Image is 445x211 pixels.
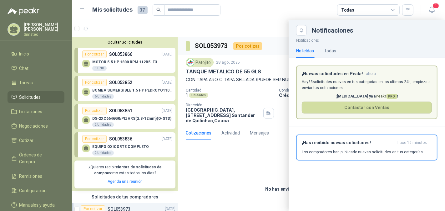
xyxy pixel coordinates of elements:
[138,6,148,14] span: 37
[19,94,41,101] span: Solicitudes
[24,33,64,36] p: Simatec
[8,185,64,197] a: Configuración
[296,135,437,161] button: ¡Has recibido nuevas solicitudes!hace 19 minutos Los compradores han publicado nuevas solicitudes...
[302,140,395,145] h3: ¡Has recibido nuevas solicitudes!
[19,65,29,72] span: Chat
[19,137,34,144] span: Cotizar
[8,199,64,211] a: Manuales y ayuda
[302,149,424,155] p: Los compradores han publicado nuevas solicitudes en tus categorías.
[19,202,55,208] span: Manuales y ayuda
[376,94,397,98] span: Peakr
[426,4,437,16] button: 1
[24,23,64,31] p: [PERSON_NAME] [PERSON_NAME]
[19,173,43,180] span: Remisiones
[93,5,133,14] h1: Mis solicitudes
[8,48,64,60] a: Inicio
[19,187,47,194] span: Configuración
[156,8,161,12] span: search
[296,47,314,54] div: No leídas
[302,71,363,76] h3: ¡Nuevas solicitudes en Peakr!
[8,106,64,118] a: Licitaciones
[341,7,354,13] div: Todas
[8,149,64,168] a: Órdenes de Compra
[302,93,432,99] p: ¡[MEDICAL_DATA] ya a !
[19,50,29,57] span: Inicio
[366,71,376,76] span: ahora
[387,94,397,99] span: PRO
[19,151,58,165] span: Órdenes de Compra
[19,108,43,115] span: Licitaciones
[8,170,64,182] a: Remisiones
[8,8,39,15] img: Logo peakr
[302,102,432,113] button: Contactar con Ventas
[8,91,64,103] a: Solicitudes
[8,120,64,132] a: Negociaciones
[19,79,33,86] span: Tareas
[296,25,307,36] button: Close
[8,77,64,89] a: Tareas
[312,27,437,34] div: Notificaciones
[289,36,445,44] p: Notificaciones
[324,47,336,54] div: Todas
[19,123,48,129] span: Negociaciones
[432,3,439,9] span: 1
[302,79,432,91] p: Hay 33 solicitudes nuevas en tus categorías en las ultimas 24h, empieza a enviar tus cotizaciones
[8,135,64,146] a: Cotizar
[8,62,64,74] a: Chat
[397,140,427,145] span: hace 19 minutos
